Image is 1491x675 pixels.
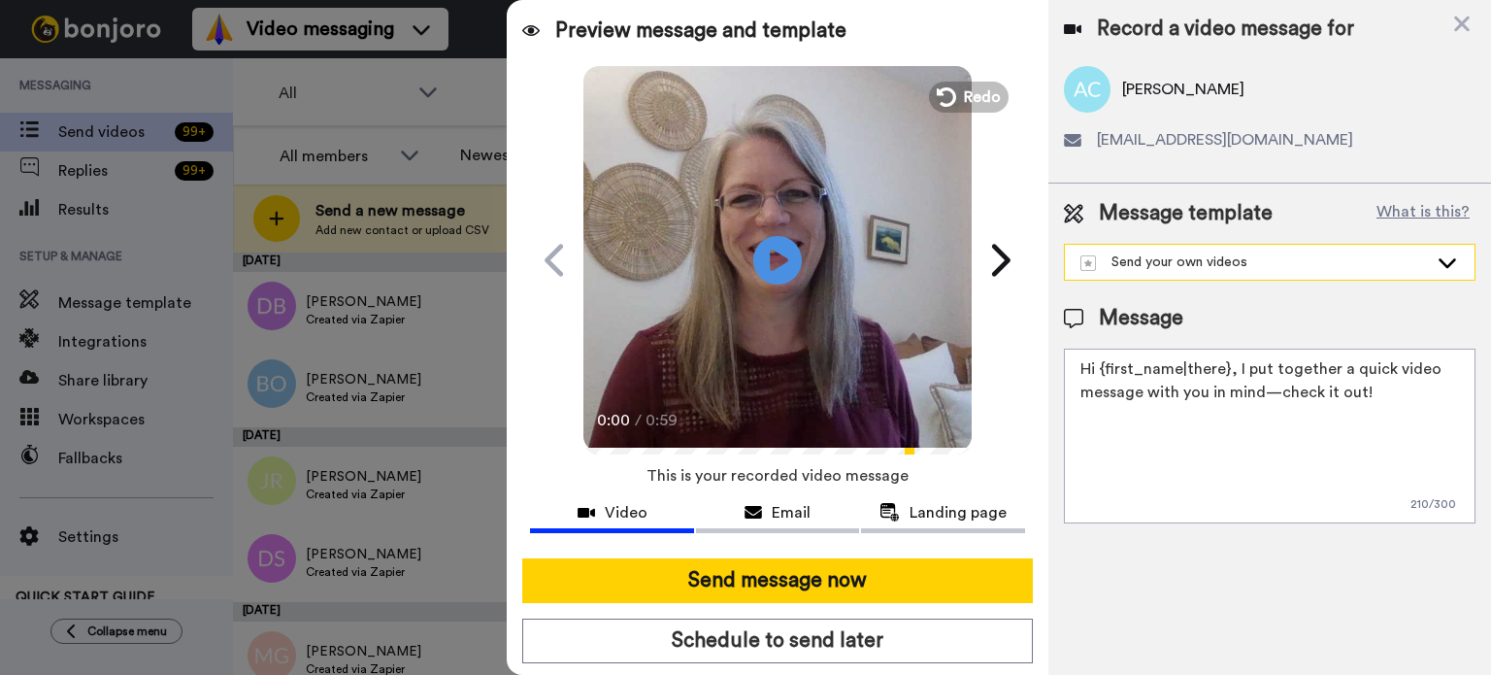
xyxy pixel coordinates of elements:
div: Send your own videos [1080,253,1428,272]
button: Schedule to send later [522,619,1033,663]
textarea: Hi {first_name|there}, I put together a quick video message with you in mind—check it out! [1064,349,1475,523]
img: demo-template.svg [1080,255,1096,271]
button: What is this? [1371,199,1475,228]
span: Message [1099,304,1183,333]
span: Landing page [910,501,1007,524]
span: Message template [1099,199,1273,228]
span: This is your recorded video message [646,455,909,497]
span: [EMAIL_ADDRESS][DOMAIN_NAME] [1097,128,1353,152]
span: Video [605,501,647,524]
span: Email [772,501,811,524]
span: 0:00 [597,409,631,432]
button: Send message now [522,558,1033,603]
span: 0:59 [646,409,679,432]
span: / [635,409,642,432]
